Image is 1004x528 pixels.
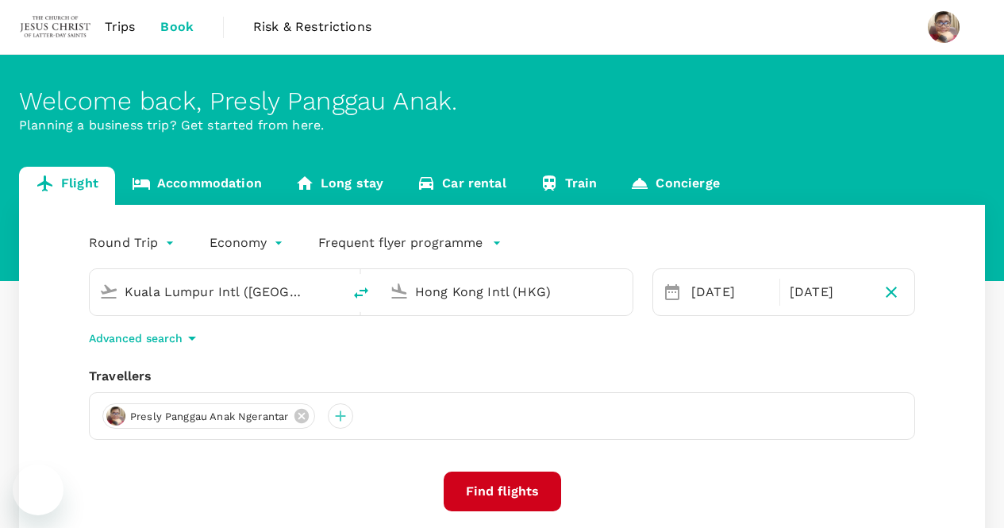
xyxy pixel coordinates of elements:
a: Long stay [279,167,400,205]
button: Frequent flyer programme [318,233,502,252]
img: The Malaysian Church of Jesus Christ of Latter-day Saints [19,10,92,44]
div: [DATE] [685,276,776,308]
a: Concierge [614,167,736,205]
input: Going to [415,279,599,304]
a: Flight [19,167,115,205]
span: Trips [105,17,136,37]
a: Car rental [400,167,523,205]
button: Advanced search [89,329,202,348]
img: avatar-66bdcb807f3bc.jpeg [106,407,125,426]
p: Advanced search [89,330,183,346]
p: Frequent flyer programme [318,233,483,252]
a: Accommodation [115,167,279,205]
button: Open [331,290,334,293]
span: Book [160,17,194,37]
span: Presly Panggau Anak Ngerantar [121,409,298,425]
div: Travellers [89,367,915,386]
a: Train [523,167,614,205]
span: Risk & Restrictions [253,17,371,37]
button: Open [621,290,625,293]
div: Welcome back , Presly Panggau Anak . [19,87,985,116]
div: Economy [210,230,287,256]
p: Planning a business trip? Get started from here. [19,116,985,135]
button: delete [342,274,380,312]
iframe: Button to launch messaging window [13,464,63,515]
div: Round Trip [89,230,178,256]
input: Depart from [125,279,309,304]
img: Presly Panggau Anak Ngerantar [928,11,960,43]
div: Presly Panggau Anak Ngerantar [102,403,315,429]
button: Find flights [444,472,561,511]
div: [DATE] [783,276,875,308]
